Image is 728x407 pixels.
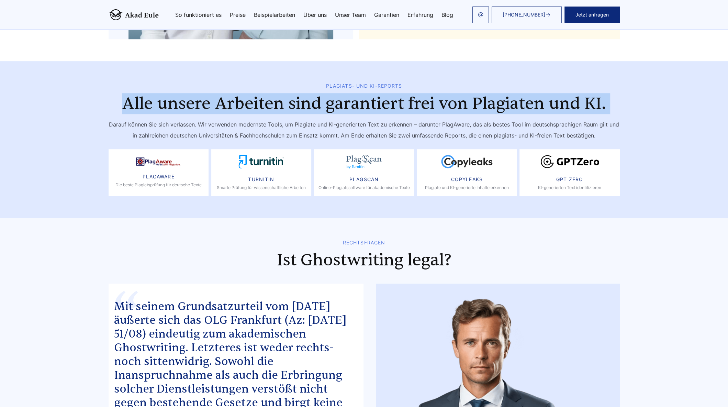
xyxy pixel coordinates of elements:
[248,177,274,182] div: Turnitin
[492,7,562,23] a: [PHONE_NUMBER]
[109,83,620,89] div: Plagiats- und KI-Reports
[564,7,620,23] button: Jetzt anfragen
[115,182,202,188] div: Die beste Plagiatsprüfung für deutsche Texte
[109,9,159,20] img: logo
[230,12,246,18] a: Preise
[109,251,620,270] h2: Ist Ghostwriting legal?
[175,12,222,18] a: So funktioniert es
[303,12,327,18] a: Über uns
[109,119,620,141] div: Darauf können Sie sich verlassen. Wir verwenden modernste Tools, um Plagiate und KI-generierten T...
[425,185,509,190] div: Plagiate und KI-generierte Inhalte erkennen
[478,12,483,18] img: email
[441,12,453,18] a: Blog
[556,177,583,182] div: GPT Zero
[407,12,433,18] a: Erfahrung
[503,12,545,18] span: [PHONE_NUMBER]
[217,185,306,190] div: Smarte Prüfung für wissenschaftliche Arbeiten
[109,240,620,245] div: Rechtsfragen
[349,177,379,182] div: PlagScan
[538,185,601,190] div: KI-generierten Text identifizieren
[451,177,483,182] div: Copyleaks
[254,12,295,18] a: Beispielarbeiten
[335,12,366,18] a: Unser Team
[109,94,620,113] h2: Alle unsere Arbeiten sind garantiert frei von Plagiaten und KI.
[374,12,399,18] a: Garantien
[143,174,175,179] div: PlagAware
[318,185,410,190] div: Online-Plagiatssoftware für akademische Texte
